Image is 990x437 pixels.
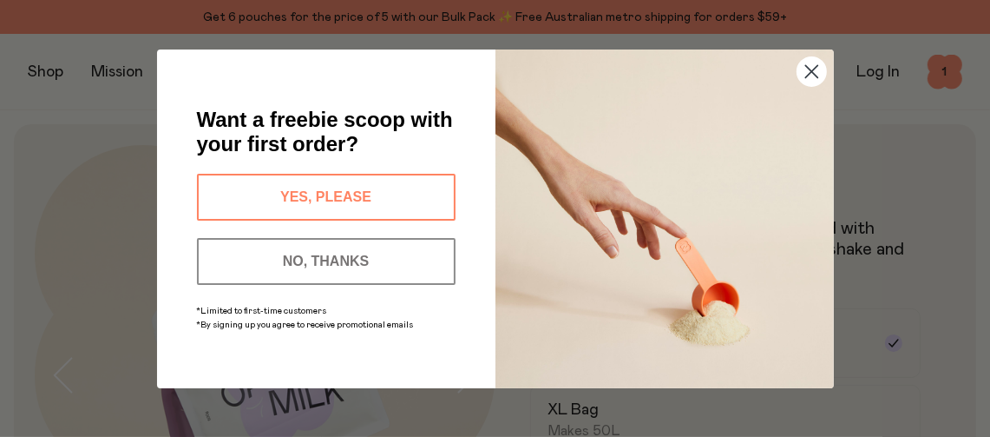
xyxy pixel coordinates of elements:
[797,56,827,87] button: Close dialog
[197,108,453,156] span: Want a freebie scoop with your first order?
[495,50,834,388] img: c0d45117-8e62-4a02-9742-374a5db49d45.jpeg
[197,174,456,221] button: YES, PLEASE
[197,238,456,285] button: NO, THANKS
[197,307,327,315] span: *Limited to first-time customers
[197,321,414,329] span: *By signing up you agree to receive promotional emails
